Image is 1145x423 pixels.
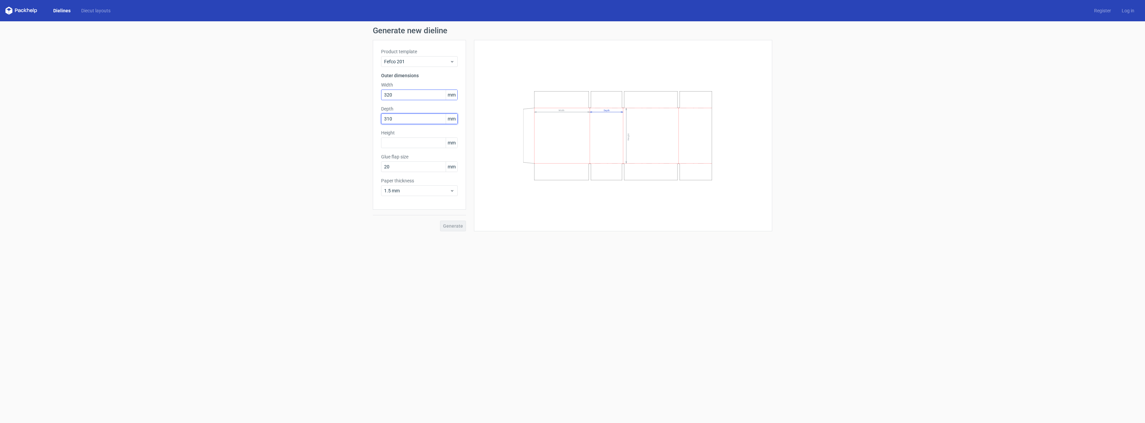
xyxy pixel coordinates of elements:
label: Glue flap size [381,153,458,160]
label: Paper thickness [381,177,458,184]
text: Width [559,109,565,112]
text: Height [627,133,630,140]
text: Depth [604,109,610,112]
span: mm [446,162,457,172]
span: 1.5 mm [384,187,450,194]
span: mm [446,114,457,124]
label: Product template [381,48,458,55]
span: mm [446,90,457,100]
a: Log in [1116,7,1140,14]
a: Register [1089,7,1116,14]
label: Width [381,82,458,88]
h1: Generate new dieline [373,27,772,35]
label: Height [381,129,458,136]
a: Diecut layouts [76,7,116,14]
h3: Outer dimensions [381,72,458,79]
span: Fefco 201 [384,58,450,65]
span: mm [446,138,457,148]
a: Dielines [48,7,76,14]
label: Depth [381,106,458,112]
